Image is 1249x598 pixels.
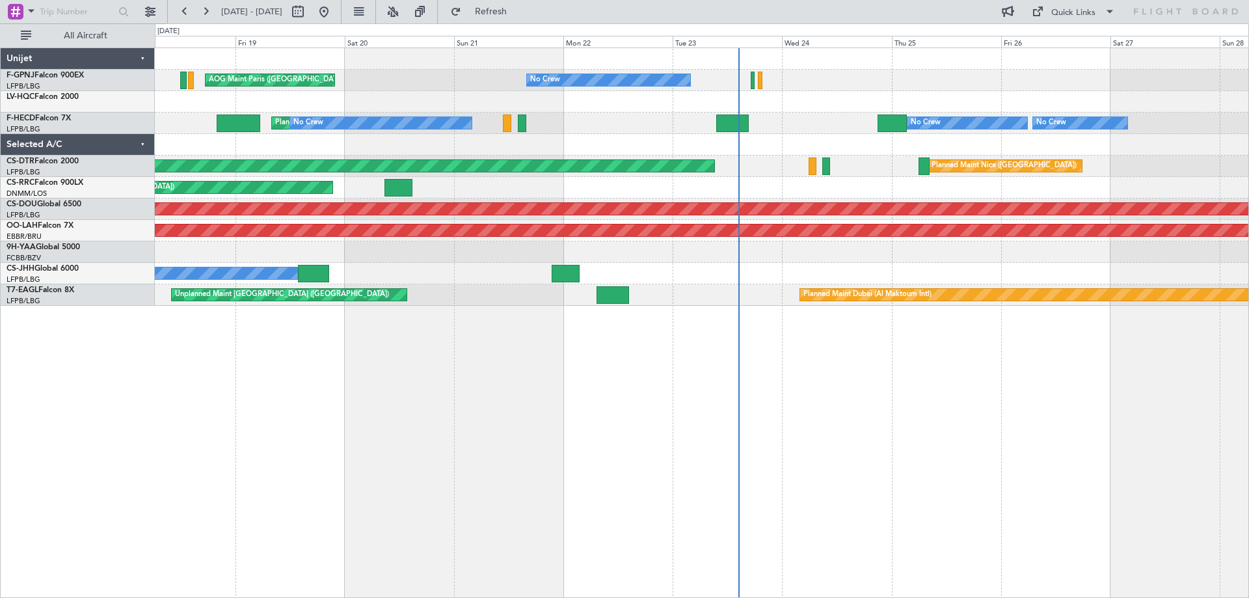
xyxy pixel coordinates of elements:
[7,179,34,187] span: CS-RRC
[7,179,83,187] a: CS-RRCFalcon 900LX
[7,243,80,251] a: 9H-YAAGlobal 5000
[892,36,1001,48] div: Thu 25
[7,243,36,251] span: 9H-YAA
[175,285,389,305] div: Unplanned Maint [GEOGRAPHIC_DATA] ([GEOGRAPHIC_DATA])
[803,285,932,305] div: Planned Maint Dubai (Al Maktoum Intl)
[7,72,84,79] a: F-GPNJFalcon 900EX
[126,36,235,48] div: Thu 18
[7,222,38,230] span: OO-LAH
[454,36,563,48] div: Sun 21
[563,36,673,48] div: Mon 22
[911,113,941,133] div: No Crew
[7,200,81,208] a: CS-DOUGlobal 6500
[7,189,47,198] a: DNMM/LOS
[1036,113,1066,133] div: No Crew
[1110,36,1220,48] div: Sat 27
[673,36,782,48] div: Tue 23
[7,275,40,284] a: LFPB/LBG
[7,115,71,122] a: F-HECDFalcon 7X
[444,1,522,22] button: Refresh
[932,156,1077,176] div: Planned Maint Nice ([GEOGRAPHIC_DATA])
[7,93,34,101] span: LV-HQC
[1025,1,1121,22] button: Quick Links
[7,232,42,241] a: EBBR/BRU
[40,2,114,21] input: Trip Number
[7,93,79,101] a: LV-HQCFalcon 2000
[7,72,34,79] span: F-GPNJ
[221,6,282,18] span: [DATE] - [DATE]
[275,113,480,133] div: Planned Maint [GEOGRAPHIC_DATA] ([GEOGRAPHIC_DATA])
[7,210,40,220] a: LFPB/LBG
[34,31,137,40] span: All Aircraft
[782,36,891,48] div: Wed 24
[209,70,345,90] div: AOG Maint Paris ([GEOGRAPHIC_DATA])
[7,265,34,273] span: CS-JHH
[7,286,74,294] a: T7-EAGLFalcon 8X
[7,222,74,230] a: OO-LAHFalcon 7X
[7,124,40,134] a: LFPB/LBG
[7,286,38,294] span: T7-EAGL
[345,36,454,48] div: Sat 20
[235,36,345,48] div: Fri 19
[1001,36,1110,48] div: Fri 26
[7,265,79,273] a: CS-JHHGlobal 6000
[7,253,41,263] a: FCBB/BZV
[7,296,40,306] a: LFPB/LBG
[293,113,323,133] div: No Crew
[530,70,560,90] div: No Crew
[7,167,40,177] a: LFPB/LBG
[7,157,79,165] a: CS-DTRFalcon 2000
[7,157,34,165] span: CS-DTR
[7,115,35,122] span: F-HECD
[1051,7,1095,20] div: Quick Links
[157,26,180,37] div: [DATE]
[7,81,40,91] a: LFPB/LBG
[464,7,518,16] span: Refresh
[14,25,141,46] button: All Aircraft
[7,200,37,208] span: CS-DOU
